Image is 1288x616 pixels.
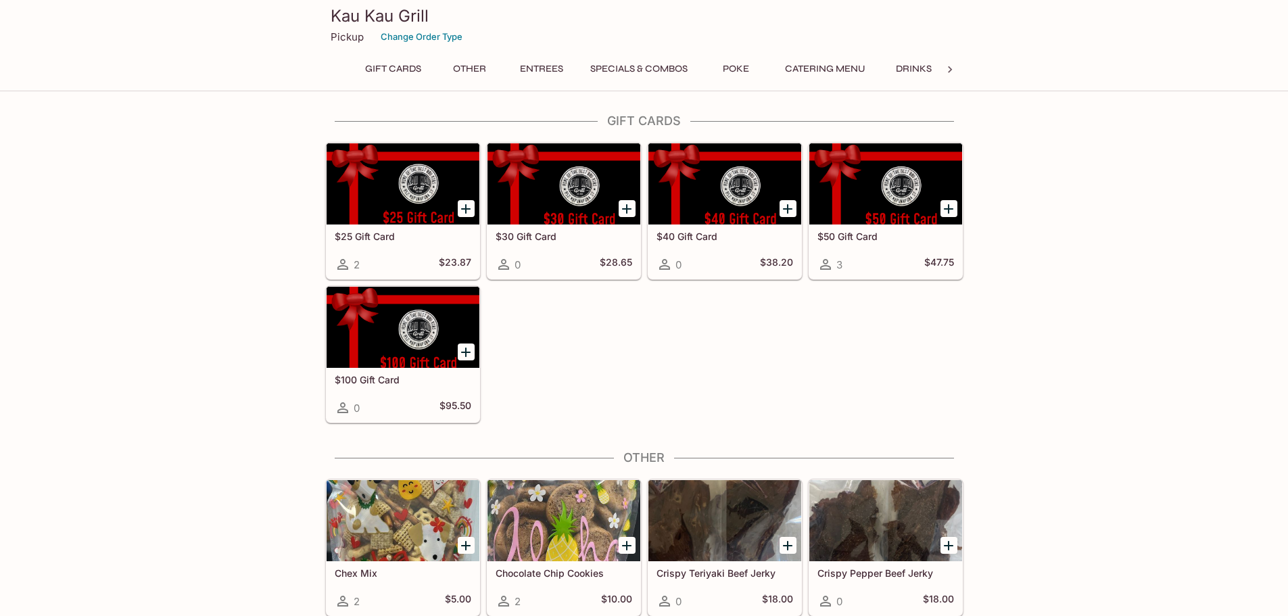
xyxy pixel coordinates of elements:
[331,30,364,43] p: Pickup
[657,567,793,579] h5: Crispy Teriyaki Beef Jerky
[809,479,963,616] a: Crispy Pepper Beef Jerky0$18.00
[884,60,945,78] button: Drinks
[778,60,873,78] button: Catering Menu
[439,60,500,78] button: Other
[335,374,471,385] h5: $100 Gift Card
[511,60,572,78] button: Entrees
[496,567,632,579] h5: Chocolate Chip Cookies
[331,5,958,26] h3: Kau Kau Grill
[600,256,632,273] h5: $28.65
[327,480,479,561] div: Chex Mix
[375,26,469,47] button: Change Order Type
[515,595,521,608] span: 2
[458,200,475,217] button: Add $25 Gift Card
[439,256,471,273] h5: $23.87
[327,287,479,368] div: $100 Gift Card
[601,593,632,609] h5: $10.00
[675,595,682,608] span: 0
[326,143,480,279] a: $25 Gift Card2$23.87
[354,595,360,608] span: 2
[760,256,793,273] h5: $38.20
[619,537,636,554] button: Add Chocolate Chip Cookies
[445,593,471,609] h5: $5.00
[326,479,480,616] a: Chex Mix2$5.00
[325,450,963,465] h4: Other
[487,143,640,224] div: $30 Gift Card
[583,60,695,78] button: Specials & Combos
[809,143,963,279] a: $50 Gift Card3$47.75
[923,593,954,609] h5: $18.00
[817,567,954,579] h5: Crispy Pepper Beef Jerky
[940,200,957,217] button: Add $50 Gift Card
[327,143,479,224] div: $25 Gift Card
[657,231,793,242] h5: $40 Gift Card
[706,60,767,78] button: Poke
[354,258,360,271] span: 2
[809,480,962,561] div: Crispy Pepper Beef Jerky
[458,537,475,554] button: Add Chex Mix
[487,143,641,279] a: $30 Gift Card0$28.65
[619,200,636,217] button: Add $30 Gift Card
[648,143,802,279] a: $40 Gift Card0$38.20
[335,567,471,579] h5: Chex Mix
[648,143,801,224] div: $40 Gift Card
[648,479,802,616] a: Crispy Teriyaki Beef Jerky0$18.00
[675,258,682,271] span: 0
[325,114,963,128] h4: Gift Cards
[924,256,954,273] h5: $47.75
[358,60,429,78] button: Gift Cards
[648,480,801,561] div: Crispy Teriyaki Beef Jerky
[940,537,957,554] button: Add Crispy Pepper Beef Jerky
[836,258,842,271] span: 3
[496,231,632,242] h5: $30 Gift Card
[487,479,641,616] a: Chocolate Chip Cookies2$10.00
[836,595,842,608] span: 0
[439,400,471,416] h5: $95.50
[762,593,793,609] h5: $18.00
[515,258,521,271] span: 0
[487,480,640,561] div: Chocolate Chip Cookies
[809,143,962,224] div: $50 Gift Card
[326,286,480,423] a: $100 Gift Card0$95.50
[780,537,796,554] button: Add Crispy Teriyaki Beef Jerky
[780,200,796,217] button: Add $40 Gift Card
[335,231,471,242] h5: $25 Gift Card
[354,402,360,414] span: 0
[458,343,475,360] button: Add $100 Gift Card
[817,231,954,242] h5: $50 Gift Card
